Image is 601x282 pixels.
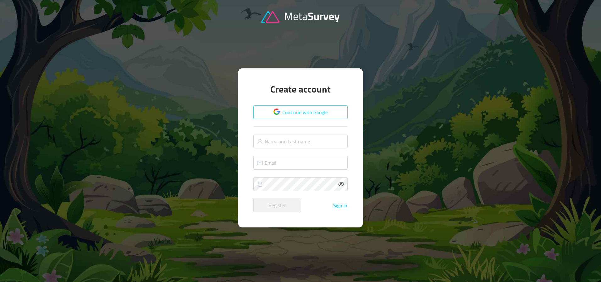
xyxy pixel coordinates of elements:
button: Sign in [333,203,348,208]
h1: Create account [253,83,348,95]
i: icon: lock [257,181,263,187]
button: Continue with Google [253,105,348,119]
i: icon: eye-invisible [338,181,344,187]
i: icon: user [257,139,263,144]
input: Email [253,156,348,170]
button: Register [253,199,301,212]
i: icon: mail [257,160,263,166]
input: Name and Last name [253,135,348,148]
